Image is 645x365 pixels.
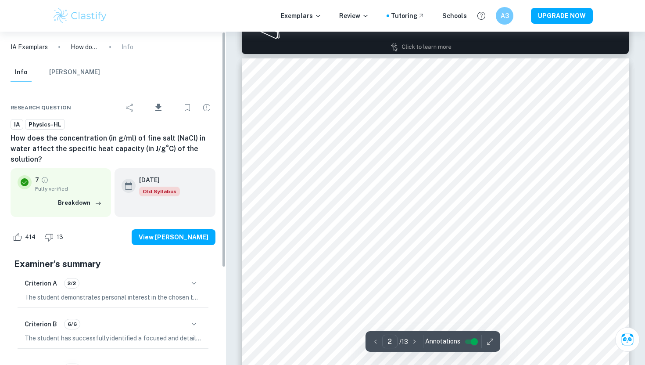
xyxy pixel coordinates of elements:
div: Like [11,230,40,244]
p: / 13 [399,337,408,347]
div: Download [140,96,177,119]
span: Annotations [425,337,460,346]
span: 6/6 [64,320,80,328]
div: Dislike [42,230,68,244]
a: Tutoring [391,11,425,21]
button: View [PERSON_NAME] [132,229,215,245]
button: Info [11,63,32,82]
a: Schools [442,11,467,21]
h5: Examiner's summary [14,257,212,271]
p: Review [339,11,369,21]
span: 2/2 [64,279,79,287]
p: Info [122,42,133,52]
a: IA Exemplars [11,42,48,52]
a: IA [11,119,23,130]
p: How does the concentration (in g/ml) of fine salt (NaCl) in water affect the specific heat capaci... [71,42,99,52]
button: Ask Clai [615,327,640,352]
h6: A3 [500,11,510,21]
h6: Criterion A [25,278,57,288]
a: Physics-HL [25,119,65,130]
span: Research question [11,104,71,112]
div: Share [121,99,139,116]
h6: Criterion B [25,319,57,329]
img: Clastify logo [52,7,108,25]
span: IA [11,120,23,129]
button: A3 [496,7,513,25]
span: Physics-HL [25,120,64,129]
div: Starting from the May 2025 session, the Physics IA requirements have changed. It's OK to refer to... [139,187,180,196]
span: 13 [52,233,68,242]
span: Fully verified [35,185,104,193]
div: Report issue [198,99,215,116]
p: 7 [35,175,39,185]
p: The student has successfully identified a focused and detailed topic for investigation and has cl... [25,333,201,343]
button: UPGRADE NOW [531,8,593,24]
span: Old Syllabus [139,187,180,196]
span: 414 [20,233,40,242]
p: Exemplars [281,11,322,21]
div: Bookmark [179,99,196,116]
button: Help and Feedback [474,8,489,23]
h6: [DATE] [139,175,173,185]
p: The student demonstrates personal interest in the chosen topic and shows evidence of personal inp... [25,293,201,302]
h6: How does the concentration (in g/ml) of fine salt (NaCl) in water affect the specific heat capaci... [11,133,215,165]
button: [PERSON_NAME] [49,63,100,82]
button: Breakdown [56,196,104,210]
a: Grade fully verified [41,176,49,184]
